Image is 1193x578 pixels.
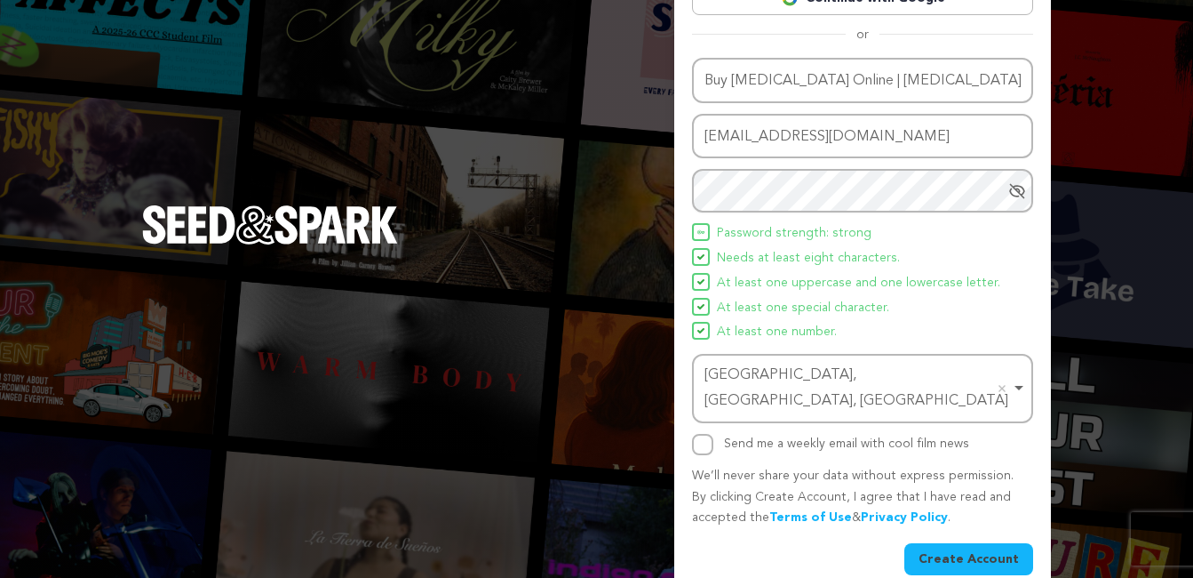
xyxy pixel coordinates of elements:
div: [GEOGRAPHIC_DATA], [GEOGRAPHIC_DATA], [GEOGRAPHIC_DATA] [704,363,1010,414]
button: Remove item: 'ChIJV8n8ZvEVtokRWz0esW4x2gk' [993,380,1011,397]
input: Email address [692,114,1033,159]
img: Seed&Spark Icon [697,278,704,285]
a: Privacy Policy [861,511,948,524]
p: We’ll never share your data without express permission. By clicking Create Account, I agree that ... [692,466,1033,529]
span: At least one uppercase and one lowercase letter. [717,273,1000,294]
img: Seed&Spark Icon [697,253,704,261]
span: or [846,26,879,44]
button: Create Account [904,543,1033,575]
span: Password strength: strong [717,223,871,245]
a: Terms of Use [769,511,852,524]
span: Needs at least eight characters. [717,248,900,269]
span: At least one special character. [717,298,889,319]
img: Seed&Spark Icon [697,229,704,236]
img: Seed&Spark Icon [697,327,704,334]
label: Send me a weekly email with cool film news [724,438,969,450]
a: Seed&Spark Homepage [142,205,398,280]
a: Hide Password [1008,182,1026,200]
img: Seed&Spark Icon [697,303,704,310]
span: At least one number. [717,322,837,343]
img: Seed&Spark Logo [142,205,398,245]
input: Name [692,58,1033,103]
